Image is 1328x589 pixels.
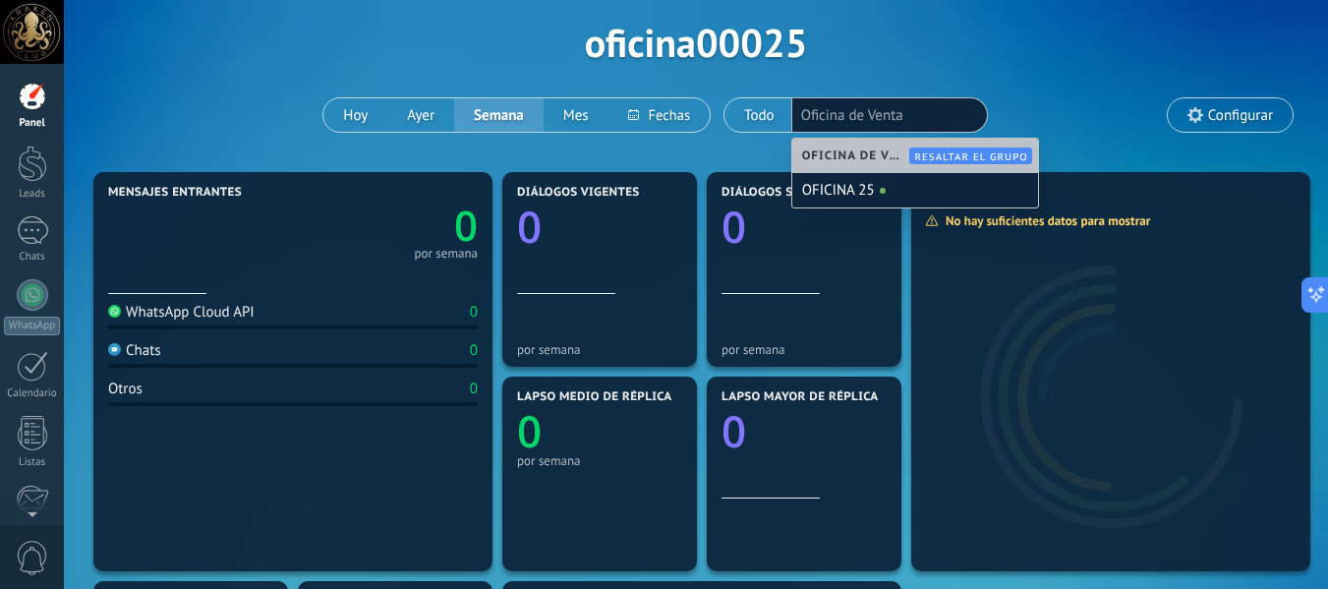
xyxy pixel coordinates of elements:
div: por semana [517,453,682,468]
text: 0 [454,198,478,254]
div: Listas [4,456,61,469]
button: Todo [724,98,794,132]
div: WhatsApp [4,317,60,335]
div: 0 [470,341,478,360]
div: Panel [4,117,61,130]
span: Resaltar el grupo [914,150,1027,163]
button: Elija un usuarioOficina de Venta [794,98,943,132]
span: Diálogos vigentes [517,186,640,200]
img: WhatsApp Cloud API [108,305,121,318]
text: 0 [722,401,746,460]
button: Ayer [387,98,454,132]
div: 0 [470,380,478,398]
div: por semana [517,342,682,357]
span: Oficina de Venta [802,148,915,163]
div: OFICINA 25 [792,173,1038,207]
text: 0 [517,197,542,256]
div: por semana [414,249,478,259]
button: Mes [544,98,608,132]
span: Lapso medio de réplica [517,390,672,404]
div: Chats [108,341,161,360]
button: Fechas [608,98,710,132]
div: por semana [722,342,887,357]
span: Diálogos sin réplica [722,186,860,200]
span: Mensajes entrantes [108,186,242,200]
div: WhatsApp Cloud API [108,303,255,322]
div: Leads [4,188,61,201]
span: Configurar [1208,107,1273,124]
div: 0 [470,303,478,322]
div: No hay suficientes datos para mostrar [925,212,1164,229]
div: Chats [4,251,61,264]
text: 0 [722,197,746,256]
a: 0 [293,198,478,254]
span: Lapso mayor de réplica [722,390,878,404]
button: Semana [454,98,544,132]
div: Otros [108,380,143,398]
div: Calendario [4,387,61,400]
button: Hoy [323,98,387,132]
img: Chats [108,343,121,356]
text: 0 [517,401,542,460]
